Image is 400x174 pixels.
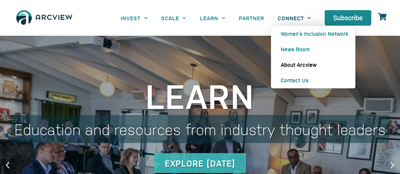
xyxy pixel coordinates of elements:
a: Subscribe [325,10,371,26]
a: INVEST [114,10,154,26]
ul: CONNECT [271,26,355,88]
div: Previous slide [3,161,12,170]
a: CONNECT [271,10,318,26]
span: Subscribe [333,14,363,21]
a: News Room [271,41,355,57]
a: About Arcview [271,57,355,72]
div: Next slide [388,161,397,170]
a: Contact Us [271,72,355,88]
img: The Arcview Group [14,7,75,29]
a: PARTNER [232,10,271,26]
nav: Menu [114,10,318,26]
a: SCALE [154,10,193,26]
div: Education and resources from industry thought leaders [11,115,389,143]
div: Learn [11,78,389,112]
a: Women’s Inclusion Network [271,26,355,41]
a: LEARN [193,10,232,26]
div: Explore [DATE] [154,153,246,173]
